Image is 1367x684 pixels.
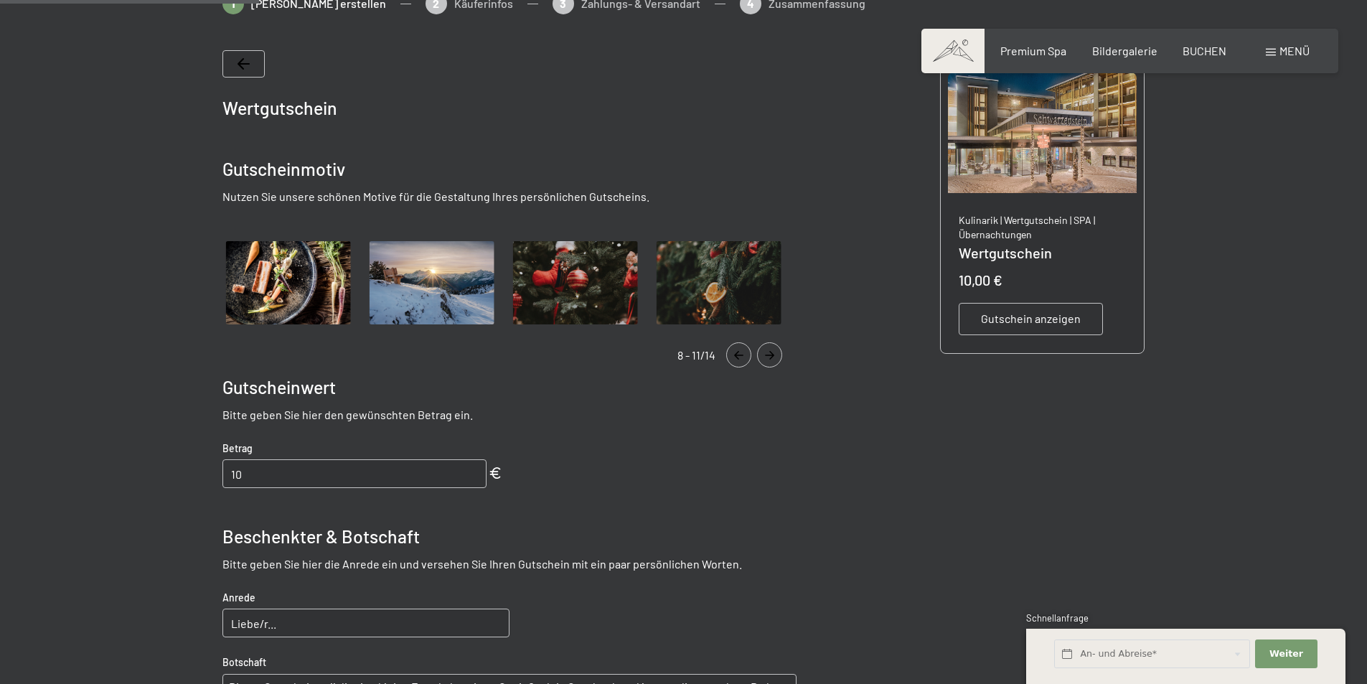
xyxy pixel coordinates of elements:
span: Menü [1279,44,1310,57]
button: Weiter [1255,640,1317,669]
span: Schnellanfrage [1026,612,1089,624]
a: BUCHEN [1183,44,1226,57]
a: Premium Spa [1000,44,1066,57]
a: Bildergalerie [1092,44,1157,57]
span: Weiter [1269,647,1303,660]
